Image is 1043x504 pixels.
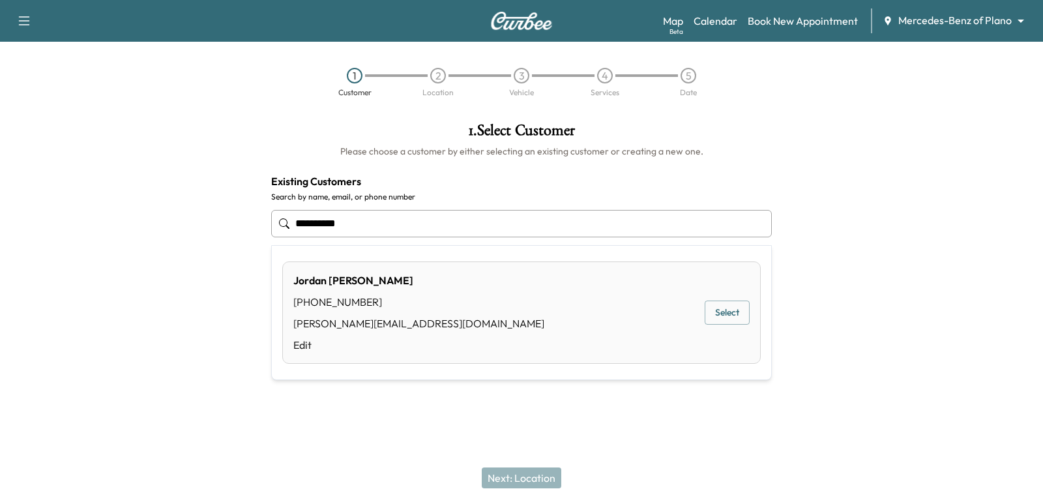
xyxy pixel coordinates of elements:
[591,89,619,96] div: Services
[293,316,544,331] div: [PERSON_NAME][EMAIL_ADDRESS][DOMAIN_NAME]
[271,123,772,145] h1: 1 . Select Customer
[347,68,362,83] div: 1
[898,13,1012,28] span: Mercedes-Benz of Plano
[669,27,683,37] div: Beta
[430,68,446,83] div: 2
[681,68,696,83] div: 5
[705,301,750,325] button: Select
[338,89,372,96] div: Customer
[514,68,529,83] div: 3
[694,13,737,29] a: Calendar
[680,89,697,96] div: Date
[597,68,613,83] div: 4
[509,89,534,96] div: Vehicle
[293,273,544,288] div: Jordan [PERSON_NAME]
[271,145,772,158] h6: Please choose a customer by either selecting an existing customer or creating a new one.
[490,12,553,30] img: Curbee Logo
[271,173,772,189] h4: Existing Customers
[663,13,683,29] a: MapBeta
[271,192,772,202] label: Search by name, email, or phone number
[422,89,454,96] div: Location
[293,294,544,310] div: [PHONE_NUMBER]
[293,337,544,353] a: Edit
[748,13,858,29] a: Book New Appointment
